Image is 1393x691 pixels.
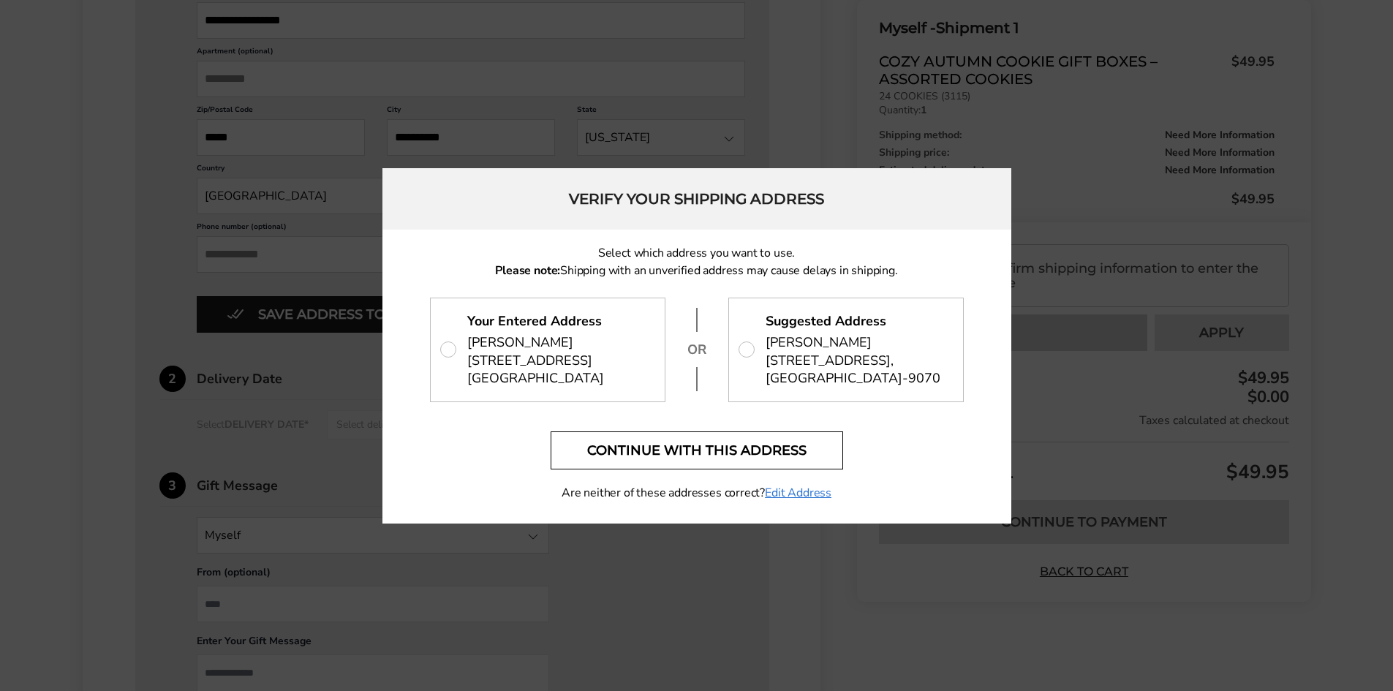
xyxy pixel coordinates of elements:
h2: Verify your shipping address [382,168,1011,230]
strong: Suggested Address [766,312,886,330]
span: [PERSON_NAME] [766,333,872,351]
strong: Your Entered Address [467,312,602,330]
p: Are neither of these addresses correct? [430,484,964,502]
p: Select which address you want to use. Shipping with an unverified address may cause delays in shi... [430,244,964,279]
span: [PERSON_NAME] [467,333,573,351]
p: OR [686,341,708,358]
span: [STREET_ADDRESS] [GEOGRAPHIC_DATA] [467,352,604,388]
span: [STREET_ADDRESS], [GEOGRAPHIC_DATA]-9070 [766,352,940,388]
button: Continue with this address [551,431,843,469]
strong: Please note: [495,263,560,279]
a: Edit Address [765,484,831,502]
